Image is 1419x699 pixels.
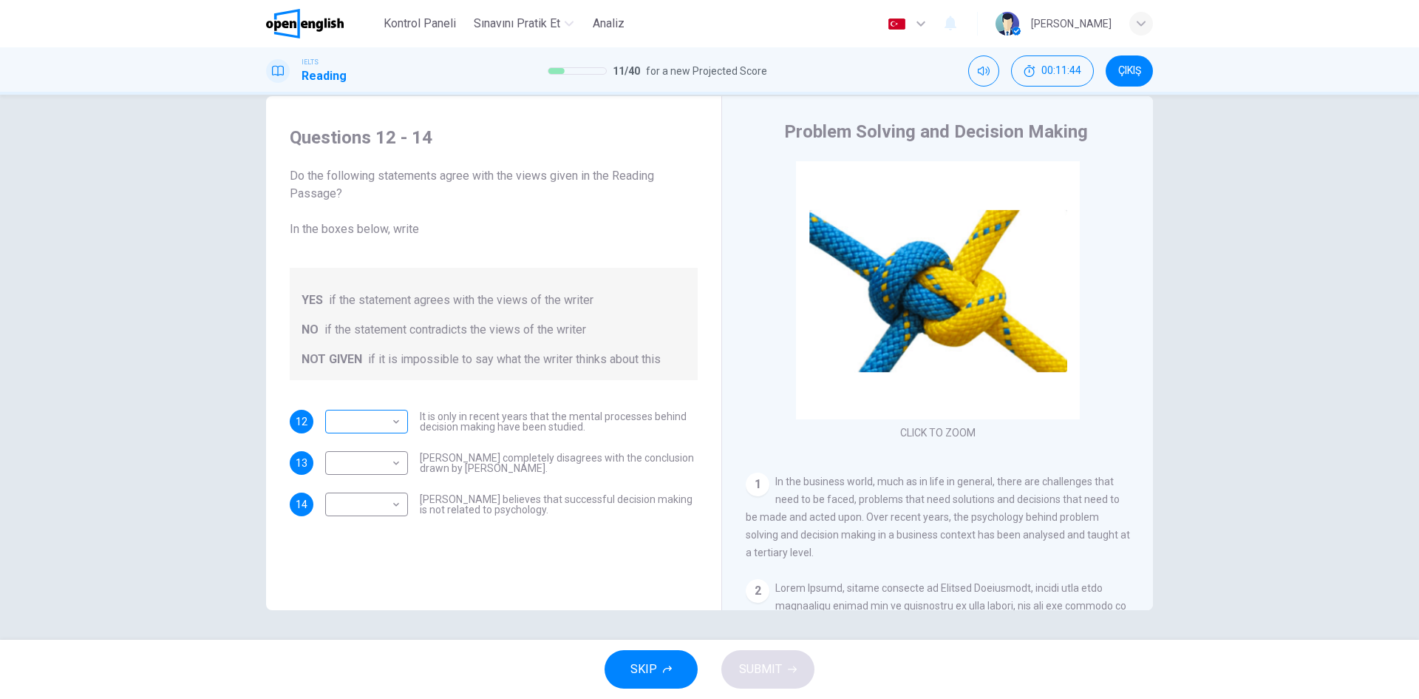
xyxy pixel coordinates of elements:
span: Sınavını Pratik Et [474,15,560,33]
div: 1 [746,473,769,496]
span: NO [302,321,319,339]
span: ÇIKIŞ [1118,65,1141,77]
span: Do the following statements agree with the views given in the Reading Passage? In the boxes below... [290,167,698,238]
span: 12 [296,416,307,427]
span: YES [302,291,323,309]
span: if the statement agrees with the views of the writer [329,291,593,309]
h1: Reading [302,67,347,85]
span: It is only in recent years that the mental processes behind decision making have been studied. [420,411,698,432]
span: SKIP [630,659,657,680]
button: ÇIKIŞ [1106,55,1153,87]
div: Mute [968,55,999,87]
button: Sınavını Pratik Et [468,10,579,37]
a: OpenEnglish logo [266,9,378,38]
span: Analiz [593,15,625,33]
span: [PERSON_NAME] completely disagrees with the conclusion drawn by [PERSON_NAME]. [420,453,698,473]
span: In the business world, much as in life in general, there are challenges that need to be faced, pr... [746,476,1130,558]
img: Profile picture [996,12,1019,36]
span: Kontrol Paneli [384,15,456,33]
button: 00:11:44 [1011,55,1094,87]
span: 14 [296,499,307,510]
div: [PERSON_NAME] [1031,15,1112,33]
h4: Problem Solving and Decision Making [784,120,1088,143]
img: tr [888,18,906,30]
span: NOT GIVEN [302,351,362,368]
span: if the statement contradicts the views of the writer [324,321,586,339]
div: 2 [746,579,769,603]
span: IELTS [302,57,319,67]
span: 11 / 40 [613,62,640,80]
h4: Questions 12 - 14 [290,126,698,149]
button: Kontrol Paneli [378,10,462,37]
span: [PERSON_NAME] believes that successful decision making is not related to psychology. [420,494,698,515]
span: for a new Projected Score [646,62,767,80]
span: 13 [296,458,307,468]
button: Analiz [585,10,633,37]
img: OpenEnglish logo [266,9,344,38]
button: SKIP [605,650,698,689]
div: Hide [1011,55,1094,87]
span: 00:11:44 [1041,65,1081,77]
span: if it is impossible to say what the writer thinks about this [368,351,661,368]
